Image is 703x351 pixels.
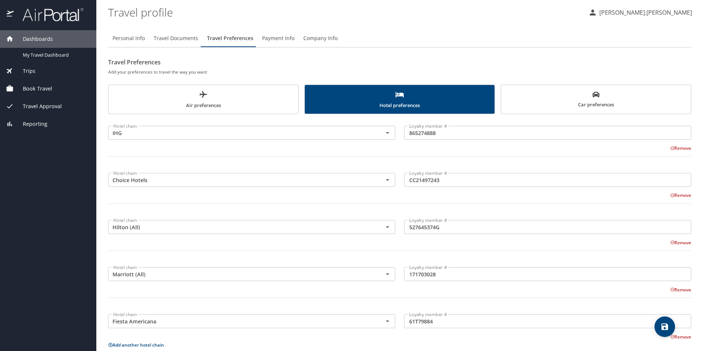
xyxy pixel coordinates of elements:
[382,175,393,185] button: Open
[670,240,691,246] button: Remove
[14,102,62,110] span: Travel Approval
[23,52,88,58] span: My Travel Dashboard
[113,90,294,110] span: Air preferences
[670,334,691,340] button: Remove
[108,68,691,76] h6: Add your preferences to travel the way you want
[108,1,582,24] h1: Travel profile
[262,34,295,43] span: Payment Info
[382,222,393,232] button: Open
[113,34,145,43] span: Personal Info
[108,29,691,47] div: Profile
[14,67,35,75] span: Trips
[110,316,371,326] input: Select a hotel chain
[14,35,53,43] span: Dashboards
[110,269,371,279] input: Select a hotel chain
[506,91,686,109] span: Car preferences
[597,8,692,17] p: [PERSON_NAME].[PERSON_NAME]
[110,175,371,185] input: Select a hotel chain
[110,128,371,138] input: Select a hotel chain
[670,287,691,293] button: Remove
[207,34,253,43] span: Travel Preferences
[309,90,490,110] span: Hotel preferences
[14,7,83,22] img: airportal-logo.png
[382,316,393,326] button: Open
[108,342,164,348] button: Add another hotel chain
[154,34,198,43] span: Travel Documents
[108,56,691,68] h2: Travel Preferences
[585,6,695,19] button: [PERSON_NAME].[PERSON_NAME]
[110,222,371,232] input: Select a hotel chain
[303,34,338,43] span: Company Info
[654,316,675,337] button: save
[670,192,691,198] button: Remove
[7,7,14,22] img: icon-airportal.png
[670,145,691,151] button: Remove
[14,120,47,128] span: Reporting
[108,85,691,114] div: scrollable force tabs example
[382,128,393,138] button: Open
[14,85,52,93] span: Book Travel
[382,269,393,279] button: Open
